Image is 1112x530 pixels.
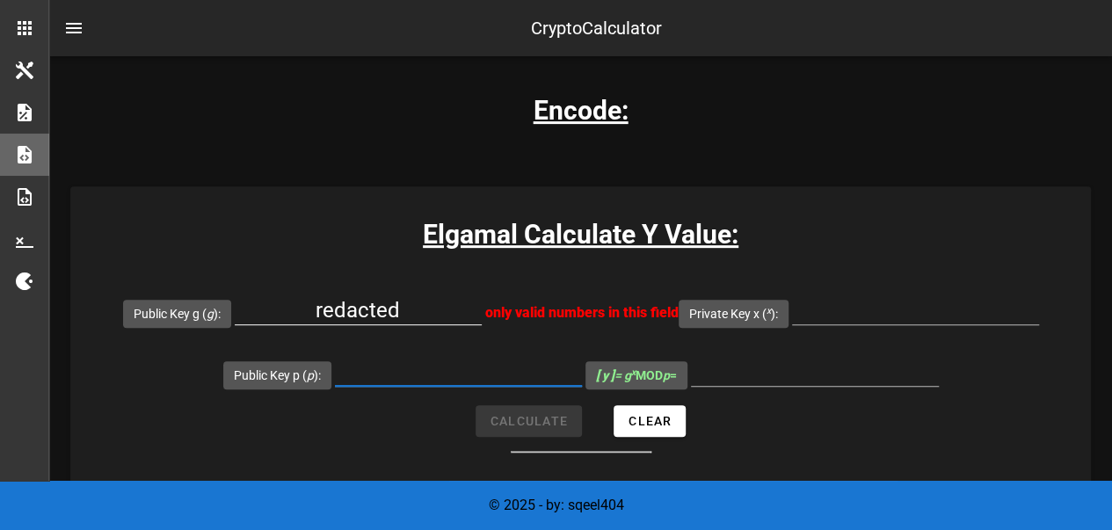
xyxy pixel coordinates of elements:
h3: Elgamal Calculate Y Value: [70,214,1091,254]
b: [ y ] [596,368,614,382]
div: CryptoCalculator [531,15,662,41]
label: Public Key p ( ): [234,367,321,384]
i: p [307,368,314,382]
span: © 2025 - by: sqeel404 [489,497,624,513]
label: Private Key x ( ): [689,305,778,323]
label: Public Key g ( ): [134,305,221,323]
button: nav-menu-toggle [53,7,95,49]
h3: Encode: [534,91,629,130]
span: only valid numbers in this field [485,304,679,321]
span: Clear [628,414,672,428]
i: = g [596,368,636,382]
sup: x [631,367,636,378]
i: g [207,307,214,321]
button: Clear [614,405,686,437]
sup: x [767,305,771,316]
i: p [663,368,670,382]
span: MOD = [596,368,677,382]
